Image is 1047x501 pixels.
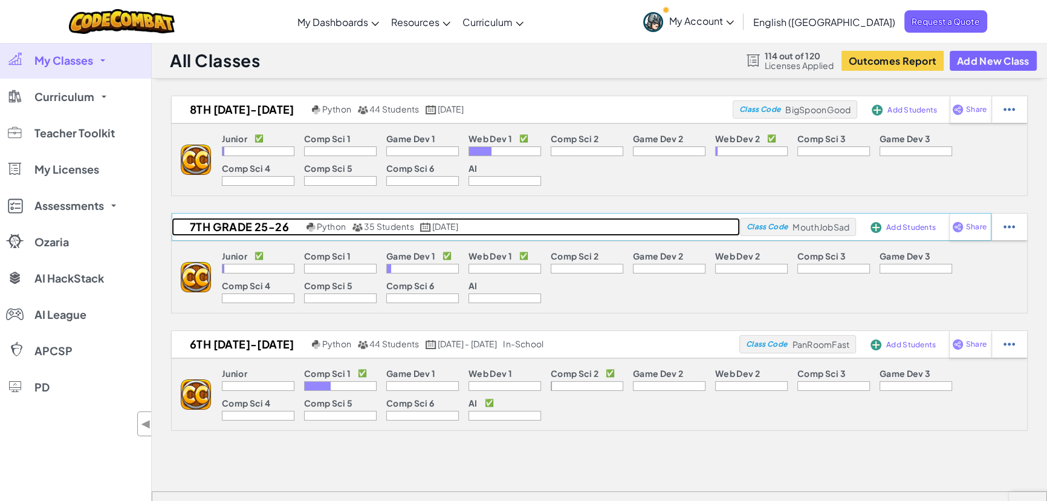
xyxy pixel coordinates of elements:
[34,128,115,139] span: Teacher Toolkit
[322,103,351,114] span: Python
[306,223,316,232] img: python.png
[606,368,615,378] p: ✅
[551,251,598,261] p: Comp Sci 2
[747,223,788,231] span: Class Code
[426,105,436,114] img: calendar.svg
[172,100,733,119] a: 8th [DATE]-[DATE] Python 44 Students [DATE]
[643,12,663,32] img: avatar
[952,104,964,115] img: IconShare_Purple.svg
[797,368,846,378] p: Comp Sci 3
[312,105,321,114] img: python.png
[254,251,264,261] p: ✅
[715,368,760,378] p: Web Dev 2
[503,339,543,350] div: in-school
[304,398,352,408] p: Comp Sci 5
[456,5,530,38] a: Curriculum
[633,134,683,143] p: Game Dev 2
[880,251,930,261] p: Game Dev 3
[551,134,598,143] p: Comp Sci 2
[386,163,434,173] p: Comp Sci 6
[69,9,175,34] img: CodeCombat logo
[222,134,247,143] p: Junior
[765,61,834,70] span: Licenses Applied
[872,105,883,116] img: IconAddStudents.svg
[438,103,464,114] span: [DATE]
[1003,221,1015,232] img: IconStudentEllipsis.svg
[950,51,1037,71] button: Add New Class
[519,134,528,143] p: ✅
[304,281,352,290] p: Comp Sci 5
[426,340,436,349] img: calendar.svg
[792,339,849,350] span: PanRoomFast
[364,221,414,232] span: 35 Students
[181,145,211,175] img: logo
[785,104,851,115] span: BigSpoonGood
[880,134,930,143] p: Game Dev 3
[966,106,987,113] span: Share
[357,340,368,349] img: MultipleUsers.png
[797,251,846,261] p: Comp Sci 3
[34,164,99,175] span: My Licenses
[141,415,151,433] span: ◀
[222,368,247,378] p: Junior
[297,16,368,28] span: My Dashboards
[966,223,987,231] span: Share
[222,251,247,261] p: Junior
[304,368,351,378] p: Comp Sci 1
[841,51,944,71] button: Outcomes Report
[739,106,780,113] span: Class Code
[886,224,936,231] span: Add Students
[291,5,385,38] a: My Dashboards
[952,221,964,232] img: IconShare_Purple.svg
[715,134,760,143] p: Web Dev 2
[222,398,270,408] p: Comp Sci 4
[1003,104,1015,115] img: IconStudentEllipsis.svg
[468,134,512,143] p: Web Dev 1
[358,368,367,378] p: ✅
[369,103,420,114] span: 44 Students
[468,281,478,290] p: AI
[386,281,434,290] p: Comp Sci 6
[870,339,881,350] img: IconAddStudents.svg
[747,5,901,38] a: English ([GEOGRAPHIC_DATA])
[519,251,528,261] p: ✅
[442,251,452,261] p: ✅
[386,251,435,261] p: Game Dev 1
[172,335,739,353] a: 6th [DATE]-[DATE] Python 44 Students [DATE] - [DATE] in-school
[904,10,987,33] span: Request a Quote
[797,134,846,143] p: Comp Sci 3
[34,55,93,66] span: My Classes
[462,16,513,28] span: Curriculum
[34,309,86,320] span: AI League
[485,398,494,408] p: ✅
[386,134,435,143] p: Game Dev 1
[181,262,211,292] img: logo
[312,340,321,349] img: python.png
[181,379,211,410] img: logo
[385,5,456,38] a: Resources
[322,338,351,349] span: Python
[633,251,683,261] p: Game Dev 2
[352,223,363,232] img: MultipleUsers.png
[420,223,431,232] img: calendar.svg
[34,273,104,284] span: AI HackStack
[746,341,787,348] span: Class Code
[432,221,458,232] span: [DATE]
[357,105,368,114] img: MultipleUsers.png
[793,221,849,232] span: MouthJobSad
[966,341,987,348] span: Share
[172,218,740,236] a: 7th Grade 25-26 Python 35 Students [DATE]
[369,338,420,349] span: 44 Students
[304,134,351,143] p: Comp Sci 1
[767,134,776,143] p: ✅
[172,335,309,353] h2: 6th [DATE]-[DATE]
[468,251,512,261] p: Web Dev 1
[304,163,352,173] p: Comp Sci 5
[468,163,478,173] p: AI
[468,368,512,378] p: Web Dev 1
[172,218,303,236] h2: 7th Grade 25-26
[172,100,309,119] h2: 8th [DATE]-[DATE]
[391,16,439,28] span: Resources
